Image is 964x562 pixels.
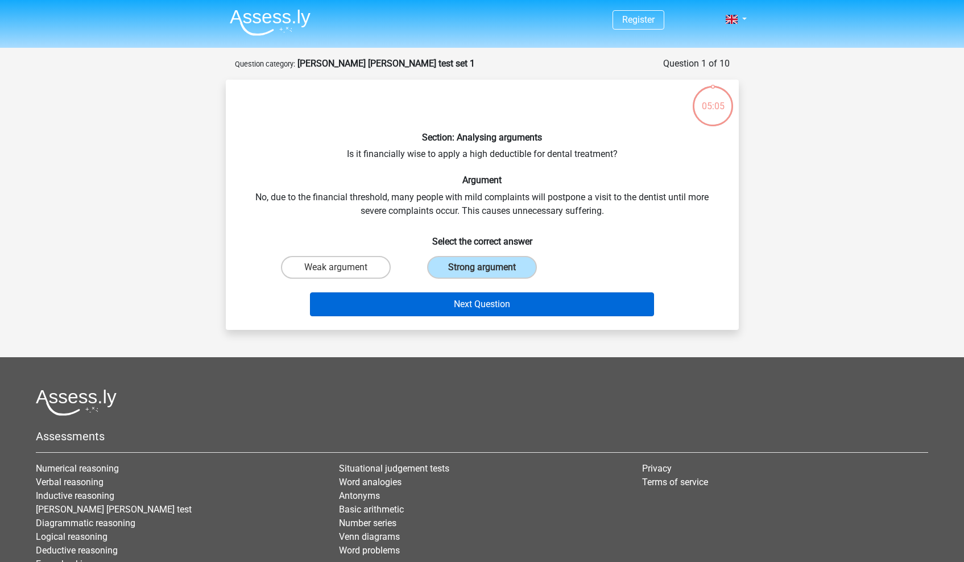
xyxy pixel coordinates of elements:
a: Antonyms [339,490,380,501]
a: Number series [339,518,396,528]
a: Deductive reasoning [36,545,118,556]
a: Register [622,14,655,25]
label: Weak argument [281,256,391,279]
a: Inductive reasoning [36,490,114,501]
button: Next Question [310,292,654,316]
a: Privacy [642,463,672,474]
a: Word problems [339,545,400,556]
a: Verbal reasoning [36,477,104,487]
div: Question 1 of 10 [663,57,730,71]
a: Terms of service [642,477,708,487]
h6: Argument [244,175,721,185]
a: Diagrammatic reasoning [36,518,135,528]
a: Numerical reasoning [36,463,119,474]
label: Strong argument [427,256,537,279]
small: Question category: [235,60,295,68]
img: Assessly [230,9,311,36]
a: [PERSON_NAME] [PERSON_NAME] test [36,504,192,515]
div: 05:05 [692,85,734,113]
a: Situational judgement tests [339,463,449,474]
a: Basic arithmetic [339,504,404,515]
h6: Select the correct answer [244,227,721,247]
img: Assessly logo [36,389,117,416]
a: Venn diagrams [339,531,400,542]
div: Is it financially wise to apply a high deductible for dental treatment? No, due to the financial ... [230,89,734,321]
h5: Assessments [36,429,928,443]
a: Logical reasoning [36,531,107,542]
h6: Section: Analysing arguments [244,132,721,143]
a: Word analogies [339,477,402,487]
strong: [PERSON_NAME] [PERSON_NAME] test set 1 [297,58,475,69]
